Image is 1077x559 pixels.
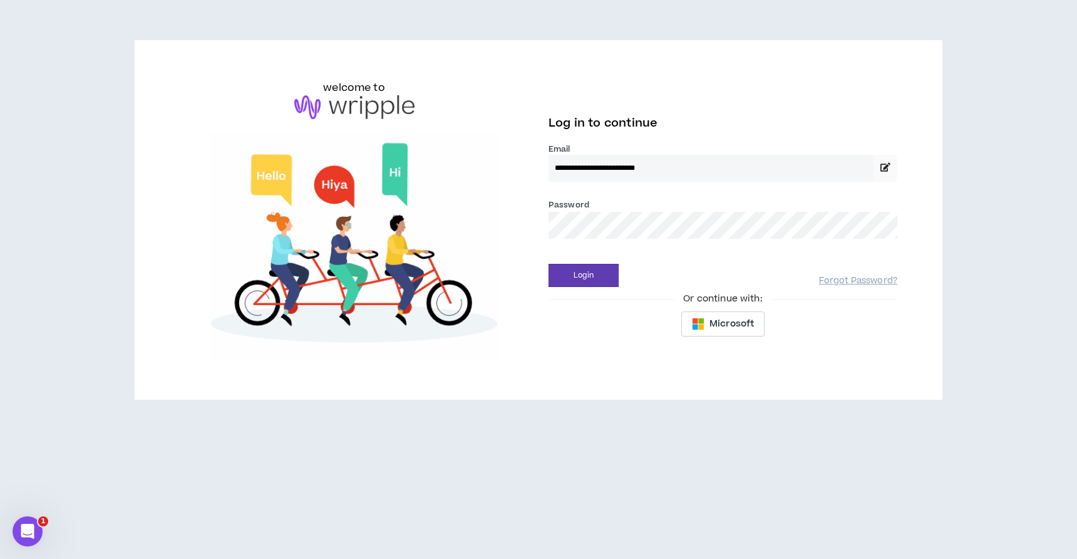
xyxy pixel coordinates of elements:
[819,275,897,287] a: Forgot Password?
[549,199,589,211] label: Password
[709,317,754,331] span: Microsoft
[323,80,385,95] h6: welcome to
[549,144,897,155] label: Email
[180,132,528,360] img: Welcome to Wripple
[13,516,43,546] iframe: Intercom live chat
[549,264,619,287] button: Login
[38,516,48,526] span: 1
[674,292,771,306] span: Or continue with:
[549,115,657,131] span: Log in to continue
[681,311,765,337] button: Microsoft
[294,95,415,119] img: logo-brand.png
